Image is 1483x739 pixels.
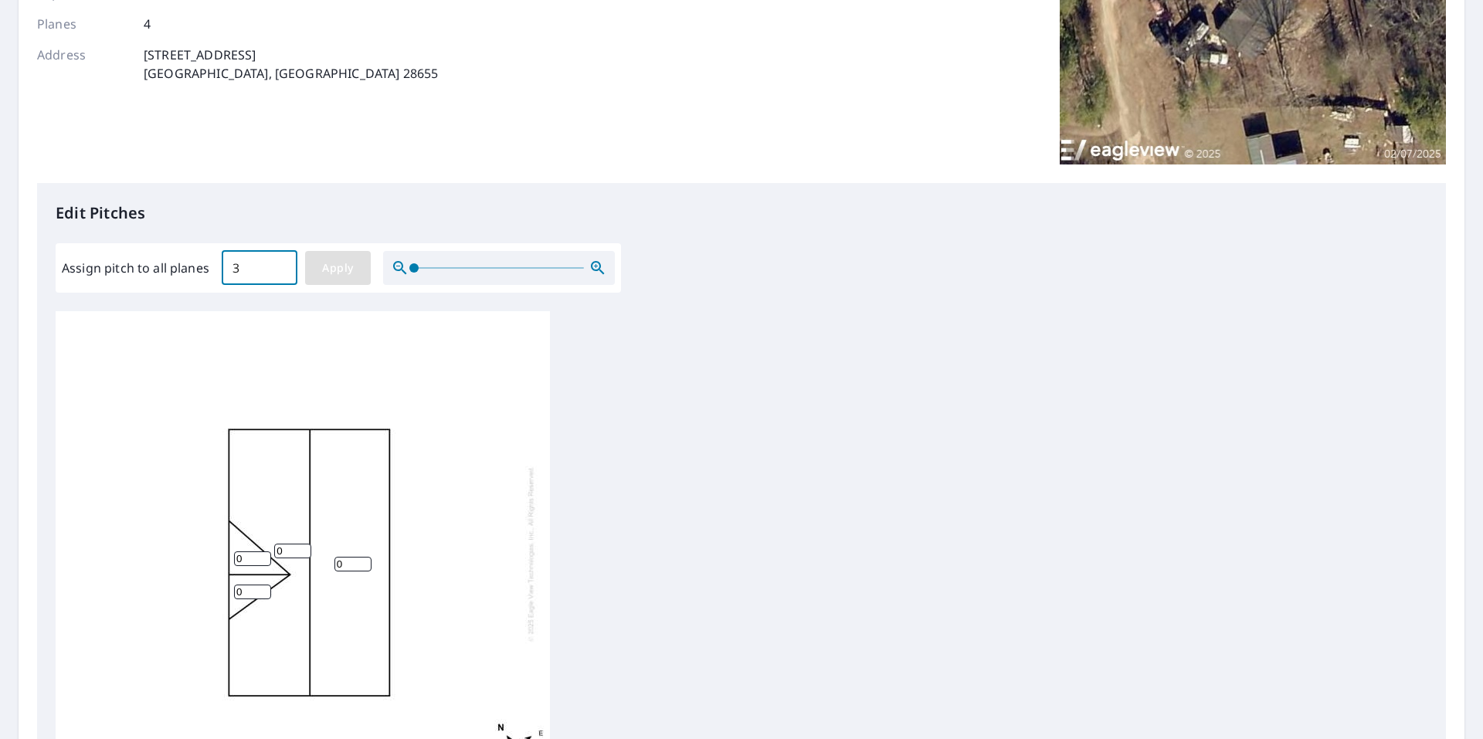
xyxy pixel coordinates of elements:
input: 00.0 [222,246,297,290]
p: [STREET_ADDRESS] [GEOGRAPHIC_DATA], [GEOGRAPHIC_DATA] 28655 [144,46,438,83]
label: Assign pitch to all planes [62,259,209,277]
p: Edit Pitches [56,202,1427,225]
button: Apply [305,251,371,285]
span: Apply [317,259,358,278]
p: Planes [37,15,130,33]
p: Address [37,46,130,83]
p: 4 [144,15,151,33]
